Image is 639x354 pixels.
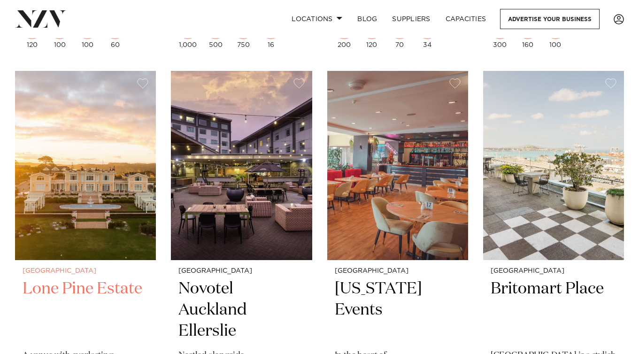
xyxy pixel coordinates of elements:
h2: Lone Pine Estate [23,278,148,342]
small: [GEOGRAPHIC_DATA] [178,268,304,275]
a: Advertise your business [500,9,600,29]
h2: [US_STATE] Events [335,278,461,342]
a: BLOG [350,9,385,29]
small: [GEOGRAPHIC_DATA] [491,268,616,275]
a: SUPPLIERS [385,9,438,29]
small: [GEOGRAPHIC_DATA] [23,268,148,275]
img: nzv-logo.png [15,10,66,27]
h2: Novotel Auckland Ellerslie [178,278,304,342]
h2: Britomart Place [491,278,616,342]
small: [GEOGRAPHIC_DATA] [335,268,461,275]
a: Capacities [438,9,494,29]
a: Locations [284,9,350,29]
img: Dining area at Texas Events in Auckland [327,71,468,260]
